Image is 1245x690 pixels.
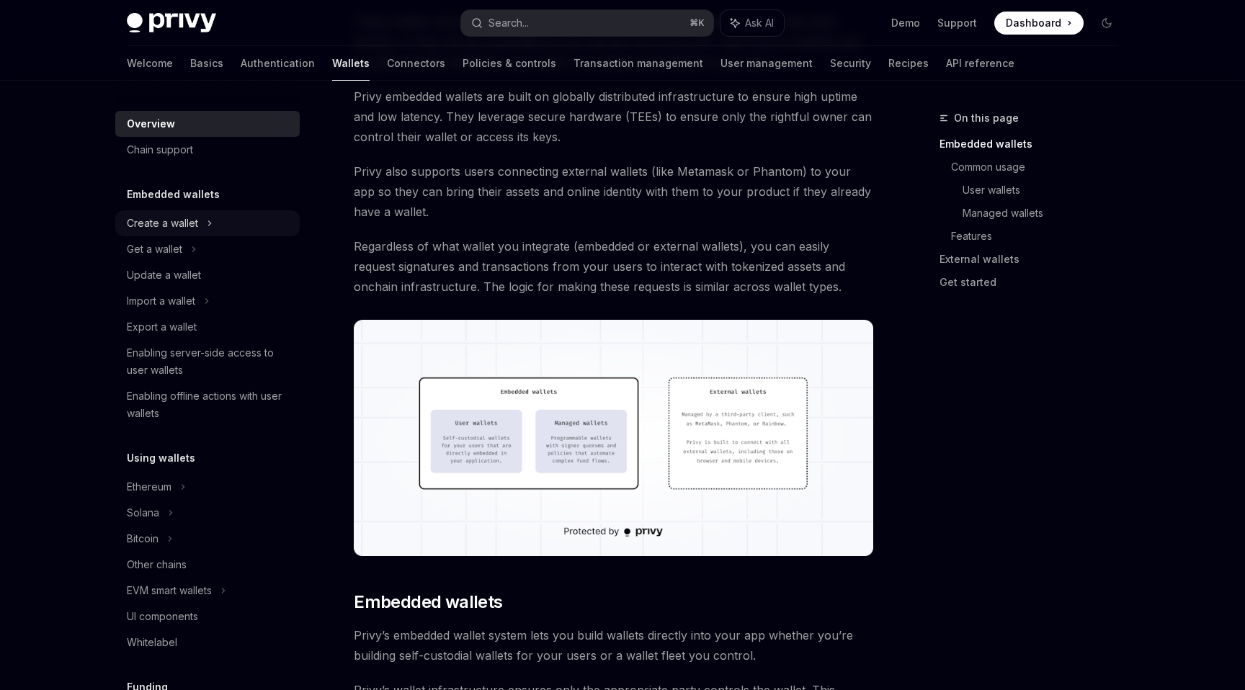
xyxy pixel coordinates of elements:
span: Privy’s embedded wallet system lets you build wallets directly into your app whether you’re build... [354,625,873,666]
span: Privy embedded wallets are built on globally distributed infrastructure to ensure high uptime and... [354,86,873,147]
a: Connectors [387,46,445,81]
a: Embedded wallets [940,133,1130,156]
a: Basics [190,46,223,81]
a: Recipes [888,46,929,81]
div: UI components [127,608,198,625]
button: Toggle dark mode [1095,12,1118,35]
a: Wallets [332,46,370,81]
button: Ask AI [720,10,784,36]
img: images/walletoverview.png [354,320,873,556]
a: Policies & controls [463,46,556,81]
div: Update a wallet [127,266,201,284]
a: Security [830,46,871,81]
span: ⌘ K [690,17,705,29]
a: UI components [115,604,300,629]
a: Features [951,225,1130,248]
div: Import a wallet [127,292,195,310]
a: API reference [946,46,1014,81]
span: On this page [954,109,1019,127]
div: EVM smart wallets [127,582,212,599]
h5: Using wallets [127,449,195,467]
a: Export a wallet [115,314,300,340]
span: Ask AI [745,16,774,30]
div: Enabling server-side access to user wallets [127,344,291,379]
span: Regardless of what wallet you integrate (embedded or external wallets), you can easily request si... [354,236,873,297]
div: Export a wallet [127,318,197,336]
span: Dashboard [1006,16,1061,30]
a: Update a wallet [115,262,300,288]
a: Chain support [115,137,300,163]
div: Whitelabel [127,634,177,651]
a: Overview [115,111,300,137]
a: User management [720,46,813,81]
h5: Embedded wallets [127,186,220,203]
a: Enabling server-side access to user wallets [115,340,300,383]
div: Search... [488,14,529,32]
a: Enabling offline actions with user wallets [115,383,300,426]
span: Privy also supports users connecting external wallets (like Metamask or Phantom) to your app so t... [354,161,873,222]
a: External wallets [940,248,1130,271]
a: Get started [940,271,1130,294]
a: User wallets [963,179,1130,202]
div: Overview [127,115,175,133]
div: Chain support [127,141,193,158]
a: Transaction management [574,46,703,81]
div: Solana [127,504,159,521]
div: Bitcoin [127,530,159,547]
a: Common usage [951,156,1130,179]
div: Enabling offline actions with user wallets [127,387,291,422]
div: Ethereum [127,478,171,496]
span: Embedded wallets [354,591,502,614]
a: Welcome [127,46,173,81]
a: Dashboard [994,12,1084,35]
a: Support [937,16,977,30]
div: Create a wallet [127,215,198,232]
a: Authentication [241,46,315,81]
a: Managed wallets [963,202,1130,225]
div: Other chains [127,556,187,573]
a: Other chains [115,552,300,578]
div: Get a wallet [127,241,182,258]
img: dark logo [127,13,216,33]
a: Whitelabel [115,629,300,655]
a: Demo [891,16,920,30]
button: Search...⌘K [461,10,713,36]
